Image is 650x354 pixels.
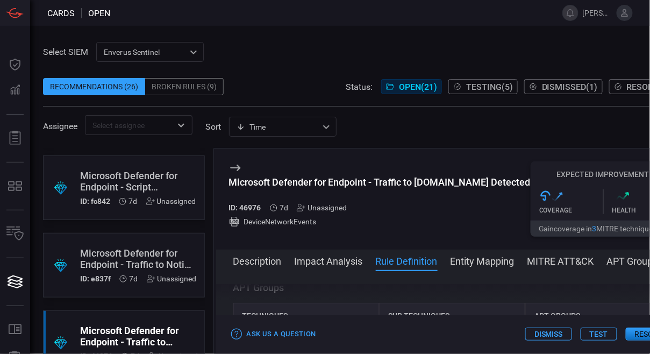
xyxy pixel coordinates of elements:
span: Open ( 21 ) [399,82,437,92]
span: [PERSON_NAME].[PERSON_NAME] [583,9,612,17]
button: Description [233,254,282,267]
button: MITRE ATT&CK [527,254,594,267]
div: Unassigned [147,274,197,283]
button: Inventory [2,221,28,247]
button: Ask Us a Question [229,326,319,343]
button: MITRE - Detection Posture [2,173,28,199]
span: open [88,8,110,18]
span: 3 [592,224,597,233]
p: Enverus Sentinel [104,47,187,58]
button: Open(21) [381,79,442,94]
button: Dismissed(1) [524,79,603,94]
div: Sub techniques [379,303,525,329]
button: Detections [2,77,28,103]
div: Coverage [539,207,603,214]
input: Select assignee [88,118,172,132]
button: Impact Analysis [295,254,363,267]
button: Dismiss [525,328,572,341]
div: Unassigned [146,197,196,206]
h5: ID: fc842 [80,197,110,206]
button: Rule Catalog [2,317,28,343]
label: Select SIEM [43,47,88,57]
h5: ID: 46976 [229,203,261,212]
button: Cards [2,269,28,295]
span: Dismissed ( 1 ) [542,82,598,92]
div: Microsoft Defender for Endpoint - Traffic to Port.io Detected [80,325,198,348]
h5: ID: e837f [80,274,111,283]
button: Open [174,118,189,133]
div: Unassigned [297,203,347,212]
span: Testing ( 5 ) [466,82,513,92]
div: Microsoft Defender for Endpoint - Traffic to Port.io Detected [229,176,531,188]
button: Dashboard [2,52,28,77]
div: Microsoft Defender for Endpoint - Script Interpreter Traffic to Remote IP [80,170,196,193]
button: Rule Definition [376,254,438,267]
span: Status: [346,82,373,92]
div: Broken Rules (9) [145,78,224,95]
span: Assignee [43,121,77,131]
div: Recommendations (26) [43,78,145,95]
button: Entity Mapping [451,254,515,267]
span: Cards [47,8,75,18]
button: Test [581,328,617,341]
label: sort [205,122,221,132]
div: Time [237,122,319,132]
span: Oct 08, 2025 12:15 PM [130,274,138,283]
span: Oct 08, 2025 12:15 PM [129,197,138,206]
div: Microsoft Defender for Endpoint - Traffic to Notion API via Unusual App (APT 29) [80,247,197,270]
div: DeviceNetworkEvents [229,216,531,227]
button: Reports [2,125,28,151]
div: Techniques [233,303,380,329]
span: Oct 08, 2025 12:15 PM [280,203,288,212]
button: Testing(5) [448,79,518,94]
